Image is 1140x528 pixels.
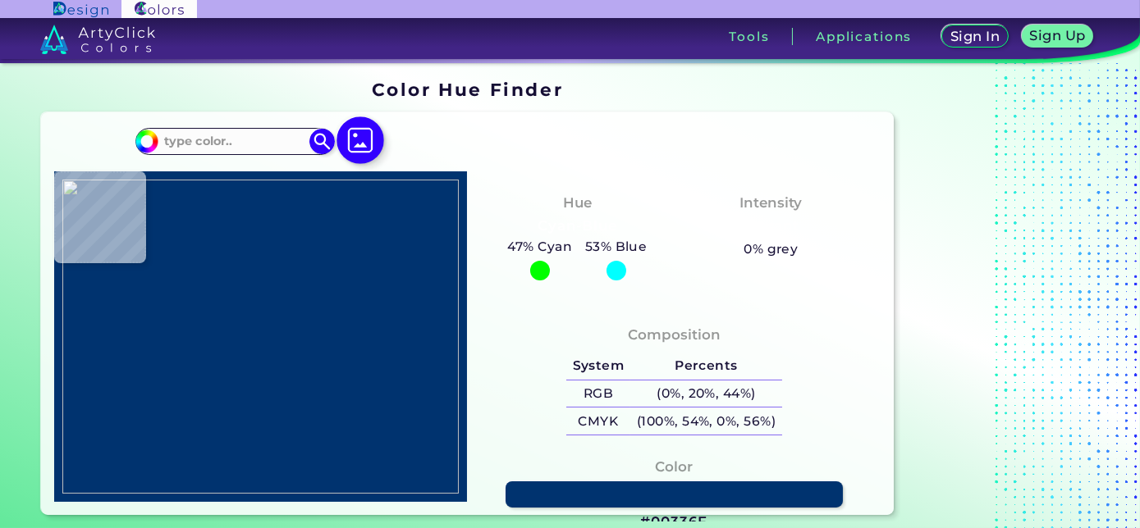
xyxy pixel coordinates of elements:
[739,191,802,215] h4: Intensity
[566,353,630,380] h5: System
[566,380,630,407] h5: RGB
[531,216,624,236] h3: Cyan-Blue
[630,353,782,380] h5: Percents
[62,180,460,494] img: b55f949c-d9d3-4122-bc1e-01ba80c44dac
[579,236,653,257] h5: 53% Blue
[944,25,1006,47] a: Sign In
[816,30,912,43] h3: Applications
[735,216,807,236] h3: Vibrant
[655,455,693,479] h4: Color
[729,30,769,43] h3: Tools
[501,236,579,257] h5: 47% Cyan
[566,407,630,435] h5: CMYK
[628,323,721,347] h4: Composition
[1024,25,1092,47] a: Sign Up
[630,380,782,407] h5: (0%, 20%, 44%)
[952,30,998,43] h5: Sign In
[1032,30,1084,42] h5: Sign Up
[158,130,311,152] input: type color..
[563,191,592,215] h4: Hue
[309,129,334,153] img: icon search
[744,239,798,260] h5: 0% grey
[40,25,156,54] img: logo_artyclick_colors_white.svg
[900,74,1106,521] iframe: Advertisement
[53,2,108,17] img: ArtyClick Design logo
[630,407,782,435] h5: (100%, 54%, 0%, 56%)
[337,116,384,164] img: icon picture
[372,77,563,102] h1: Color Hue Finder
